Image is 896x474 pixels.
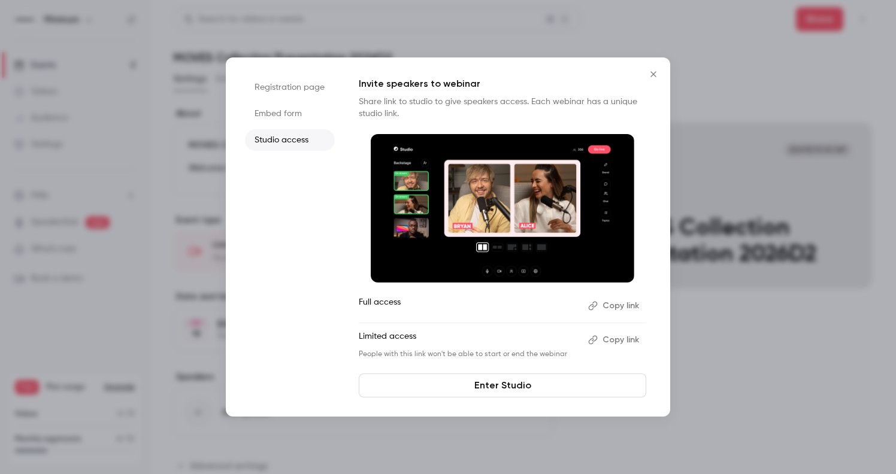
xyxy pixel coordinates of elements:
[359,330,579,350] p: Limited access
[359,350,579,359] p: People with this link won't be able to start or end the webinar
[583,330,646,350] button: Copy link
[359,77,646,91] p: Invite speakers to webinar
[371,134,634,282] img: Invite speakers to webinar
[245,77,335,98] li: Registration page
[359,373,646,397] a: Enter Studio
[245,129,335,151] li: Studio access
[359,96,646,120] p: Share link to studio to give speakers access. Each webinar has a unique studio link.
[641,62,665,86] button: Close
[583,296,646,315] button: Copy link
[245,103,335,124] li: Embed form
[359,296,579,315] p: Full access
